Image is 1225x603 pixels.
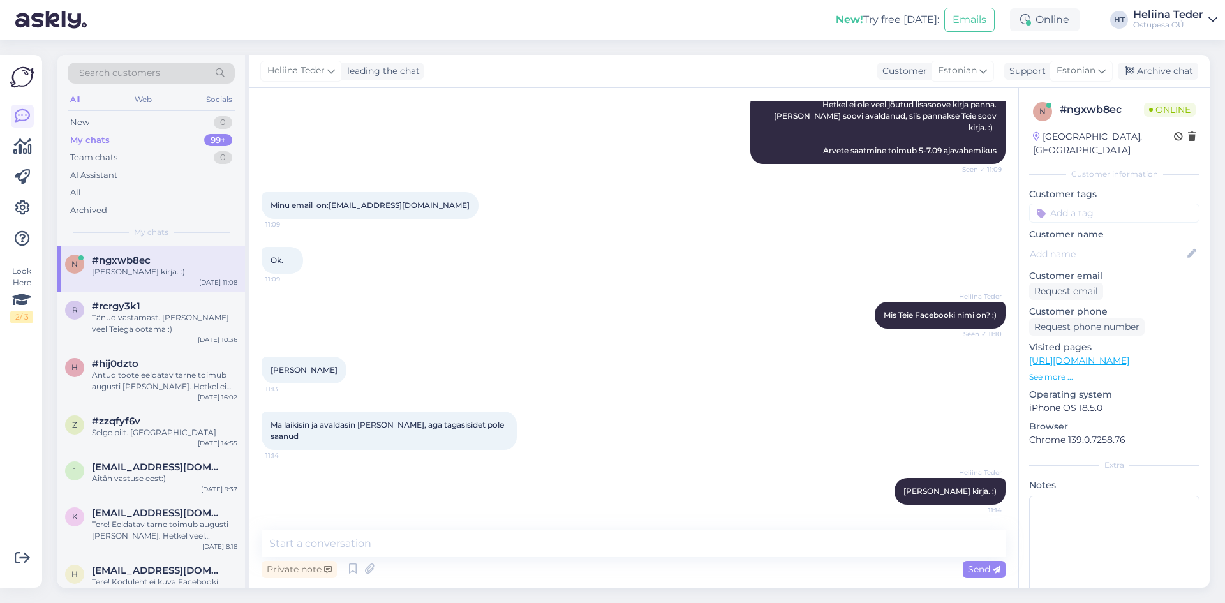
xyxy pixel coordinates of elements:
div: Archived [70,204,107,217]
div: [DATE] 16:02 [198,392,237,402]
span: Seen ✓ 11:09 [954,165,1002,174]
span: Mis Teie Facebooki nimi on? :) [884,310,997,320]
div: Extra [1029,459,1199,471]
div: Ostupesa OÜ [1133,20,1203,30]
span: #ngxwb8ec [92,255,151,266]
div: Archive chat [1118,63,1198,80]
button: Emails [944,8,995,32]
span: k [72,512,78,521]
div: leading the chat [342,64,420,78]
p: Visited pages [1029,341,1199,354]
div: [PERSON_NAME] kirja. :) [92,266,237,278]
div: # ngxwb8ec [1060,102,1144,117]
span: n [71,259,78,269]
span: Estonian [1057,64,1095,78]
div: [DATE] 11:08 [199,278,237,287]
p: Customer email [1029,269,1199,283]
div: Socials [204,91,235,108]
span: [PERSON_NAME] kirja. :) [903,486,997,496]
span: z [72,420,77,429]
p: Notes [1029,479,1199,492]
span: #rcrgy3k1 [92,301,140,312]
span: Heliina Teder [954,468,1002,477]
div: Support [1004,64,1046,78]
div: All [70,186,81,199]
p: Browser [1029,420,1199,433]
div: Selge pilt. [GEOGRAPHIC_DATA] [92,427,237,438]
div: All [68,91,82,108]
span: Minu email on: [271,200,470,210]
div: HT [1110,11,1128,29]
span: r [72,305,78,315]
div: 0 [214,116,232,129]
span: 1 [73,466,76,475]
span: Ma laikisin ja avaldasin [PERSON_NAME], aga tagasisidet pole saanud [271,420,506,441]
b: New! [836,13,863,26]
div: Tere! Eeldatav tarne toimub augusti [PERSON_NAME]. Hetkel veel ootame, et Teie tellimuses [PERSON... [92,519,237,542]
div: Customer information [1029,168,1199,180]
div: My chats [70,134,110,147]
p: Operating system [1029,388,1199,401]
p: Customer phone [1029,305,1199,318]
p: Chrome 139.0.7258.76 [1029,433,1199,447]
span: Online [1144,103,1196,117]
div: New [70,116,89,129]
div: Online [1010,8,1080,31]
span: h [71,362,78,372]
span: 11:14 [954,505,1002,515]
p: Customer name [1029,228,1199,241]
span: 17katlin@gmail.com [92,461,225,473]
a: [URL][DOMAIN_NAME] [1029,355,1129,366]
div: [DATE] 14:55 [198,438,237,448]
a: Heliina TederOstupesa OÜ [1133,10,1217,30]
span: Heliina Teder [267,64,325,78]
div: Team chats [70,151,117,164]
p: iPhone OS 18.5.0 [1029,401,1199,415]
a: [EMAIL_ADDRESS][DOMAIN_NAME] [329,200,470,210]
span: #zzqfyf6v [92,415,140,427]
span: helilaev12@gmail.com [92,565,225,576]
p: Customer tags [1029,188,1199,201]
span: Heliina Teder [954,292,1002,301]
img: Askly Logo [10,65,34,89]
div: Tänud vastamast. [PERSON_NAME] veel Teiega ootama :) [92,312,237,335]
div: Request phone number [1029,318,1145,336]
div: Request email [1029,283,1103,300]
div: Try free [DATE]: [836,12,939,27]
span: 11:09 [265,274,313,284]
div: Tere! Koduleht ei kuva Facebooki tellimusi, [PERSON_NAME] ainult e-[PERSON_NAME] kaudu tehtud tel... [92,576,237,599]
div: Look Here [10,265,33,323]
p: See more ... [1029,371,1199,383]
span: Seen ✓ 11:10 [954,329,1002,339]
span: Send [968,563,1000,575]
div: [DATE] 10:36 [198,335,237,345]
div: Antud toote eeldatav tarne toimub augusti [PERSON_NAME]. Hetkel ei ole veel [PERSON_NAME] meie la... [92,369,237,392]
span: katri.1492@mail.ru [92,507,225,519]
span: My chats [134,227,168,238]
div: [DATE] 9:37 [201,484,237,494]
span: n [1039,107,1046,116]
span: h [71,569,78,579]
span: 11:09 [265,220,313,229]
div: Web [132,91,154,108]
div: 99+ [204,134,232,147]
div: [GEOGRAPHIC_DATA], [GEOGRAPHIC_DATA] [1033,130,1174,157]
div: [DATE] 8:18 [202,542,237,551]
span: Search customers [79,66,160,80]
input: Add name [1030,247,1185,261]
div: 0 [214,151,232,164]
span: #hij0dzto [92,358,138,369]
div: 2 / 3 [10,311,33,323]
span: Estonian [938,64,977,78]
span: Ok. [271,255,283,265]
div: Private note [262,561,337,578]
span: 11:14 [265,450,313,460]
span: [PERSON_NAME] [271,365,338,375]
input: Add a tag [1029,204,1199,223]
div: Heliina Teder [1133,10,1203,20]
span: 11:13 [265,384,313,394]
div: AI Assistant [70,169,117,182]
div: Customer [877,64,927,78]
div: Aitäh vastuse eest:) [92,473,237,484]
